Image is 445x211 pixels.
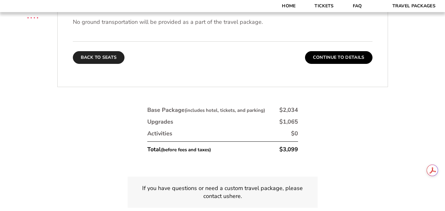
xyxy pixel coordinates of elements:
[73,51,125,64] button: Back To Seats
[279,118,298,126] div: $1,065
[147,118,173,126] div: Upgrades
[279,146,298,153] div: $3,099
[229,192,241,200] a: here
[147,130,172,138] div: Activities
[279,106,298,114] div: $2,034
[185,107,265,113] small: (includes hotel, tickets, and parking)
[291,130,298,138] div: $0
[305,51,372,64] button: Continue To Details
[135,184,310,200] p: If you have questions or need a custom travel package, please contact us .
[73,18,372,26] p: No ground transportation will be provided as a part of the travel package.
[147,106,265,114] div: Base Package
[147,146,211,153] div: Total
[161,146,211,153] small: (before fees and taxes)
[19,3,47,31] img: CBS Sports Thanksgiving Classic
